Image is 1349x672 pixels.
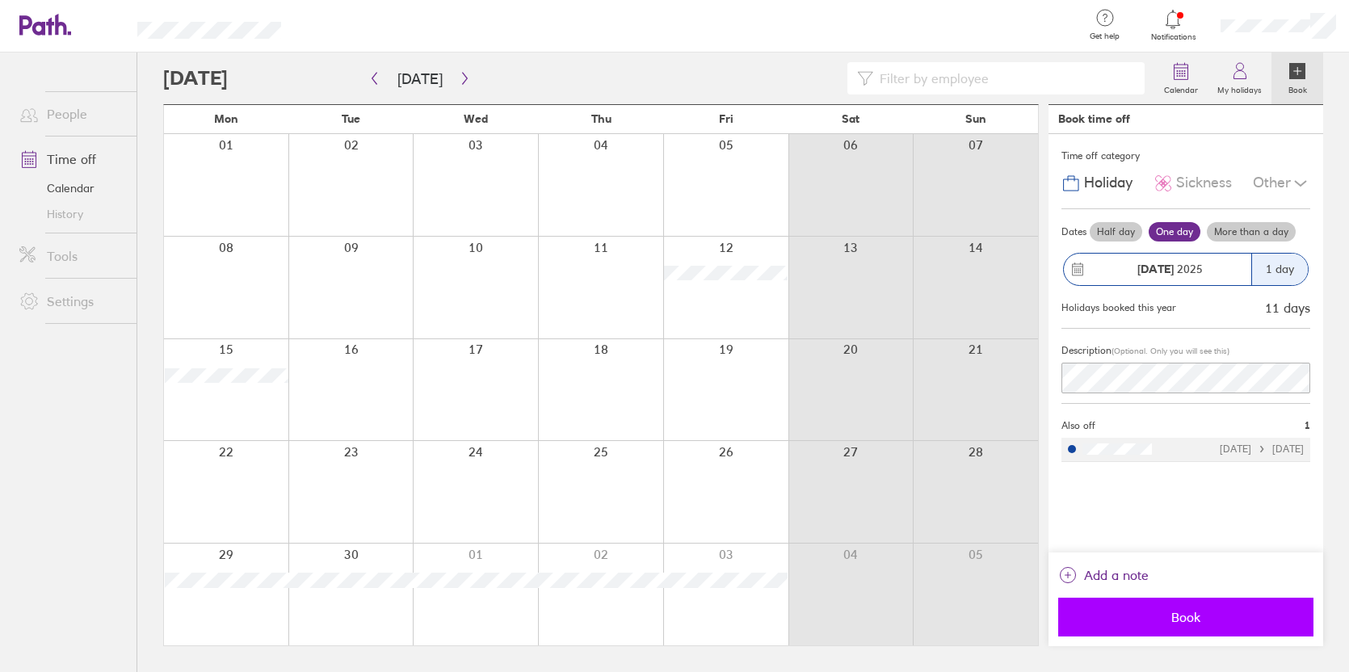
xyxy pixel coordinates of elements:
label: More than a day [1207,222,1296,241]
button: [DATE] [385,65,456,92]
a: History [6,201,137,227]
div: Book time off [1058,112,1130,125]
label: One day [1149,222,1200,241]
span: Also off [1061,420,1095,431]
span: Dates [1061,226,1086,237]
a: My holidays [1208,52,1271,104]
span: Tue [342,112,360,125]
span: Sickness [1176,174,1232,191]
div: 11 days [1265,300,1310,315]
div: 1 day [1251,254,1308,285]
button: [DATE] 20251 day [1061,245,1310,294]
button: Add a note [1058,562,1149,588]
a: Tools [6,240,137,272]
label: Calendar [1154,81,1208,95]
span: Wed [464,112,488,125]
a: Notifications [1147,8,1200,42]
span: 1 [1305,420,1310,431]
span: 2025 [1137,262,1203,275]
label: Half day [1090,222,1142,241]
span: Sun [965,112,986,125]
span: Mon [214,112,238,125]
span: Description [1061,344,1112,356]
span: Holiday [1084,174,1133,191]
a: Book [1271,52,1323,104]
span: Notifications [1147,32,1200,42]
label: Book [1279,81,1317,95]
button: Book [1058,598,1313,636]
span: (Optional. Only you will see this) [1112,346,1229,356]
span: Thu [591,112,611,125]
span: Sat [842,112,859,125]
span: Book [1070,610,1302,624]
strong: [DATE] [1137,262,1174,276]
input: Filter by employee [873,63,1135,94]
div: Other [1253,168,1310,199]
label: My holidays [1208,81,1271,95]
div: Time off category [1061,144,1310,168]
span: Fri [719,112,733,125]
a: Settings [6,285,137,317]
a: Calendar [6,175,137,201]
span: Add a note [1084,562,1149,588]
a: Time off [6,143,137,175]
a: People [6,98,137,130]
span: Get help [1078,31,1131,41]
div: [DATE] [DATE] [1220,443,1304,455]
div: Holidays booked this year [1061,302,1176,313]
a: Calendar [1154,52,1208,104]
